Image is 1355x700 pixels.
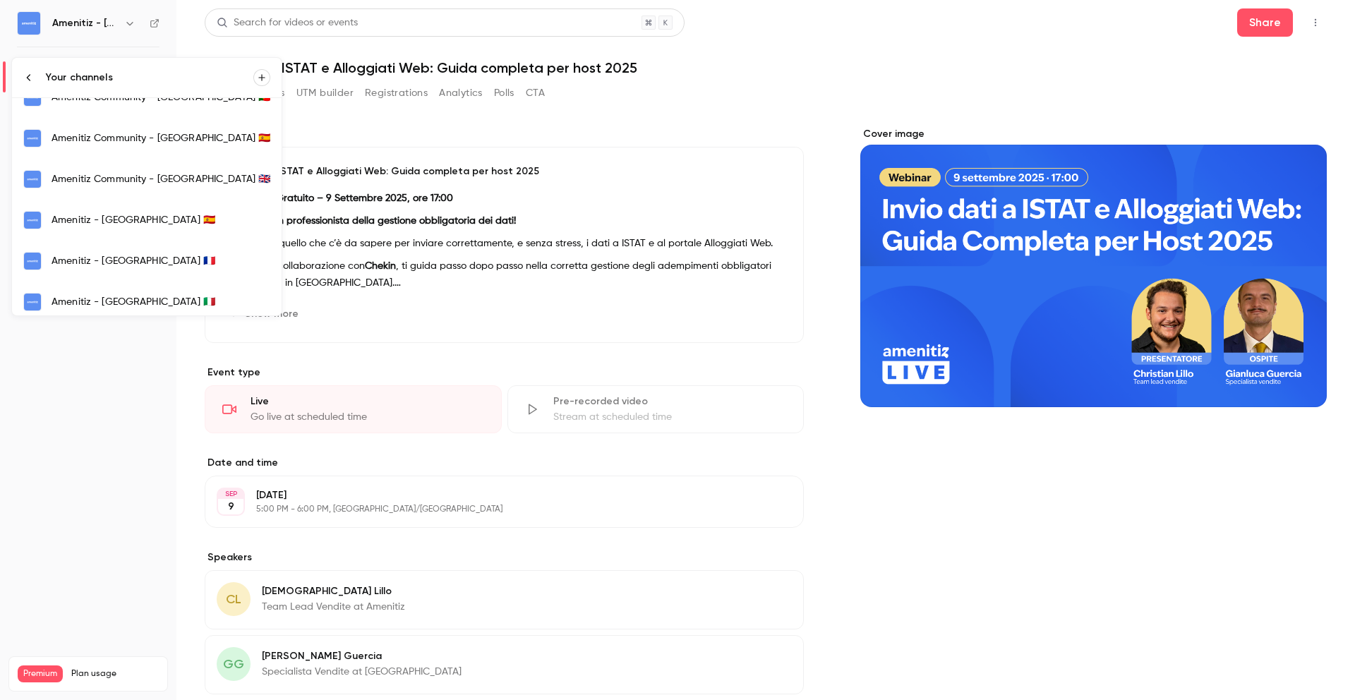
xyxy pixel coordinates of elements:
[52,172,270,186] div: Amenitiz Community - [GEOGRAPHIC_DATA] 🇬🇧
[52,213,270,227] div: Amenitiz - [GEOGRAPHIC_DATA] 🇪🇸
[52,254,270,268] div: Amenitiz - [GEOGRAPHIC_DATA] 🇫🇷
[46,71,253,85] div: Your channels
[52,131,270,145] div: Amenitiz Community - [GEOGRAPHIC_DATA] 🇪🇸
[52,295,270,309] div: Amenitiz - [GEOGRAPHIC_DATA] 🇮🇹
[24,253,41,270] img: Amenitiz - France 🇫🇷
[24,294,41,310] img: Amenitiz - Italia 🇮🇹
[24,212,41,229] img: Amenitiz - España 🇪🇸
[24,171,41,188] img: Amenitiz Community - UK 🇬🇧
[24,130,41,147] img: Amenitiz Community - Spain 🇪🇸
